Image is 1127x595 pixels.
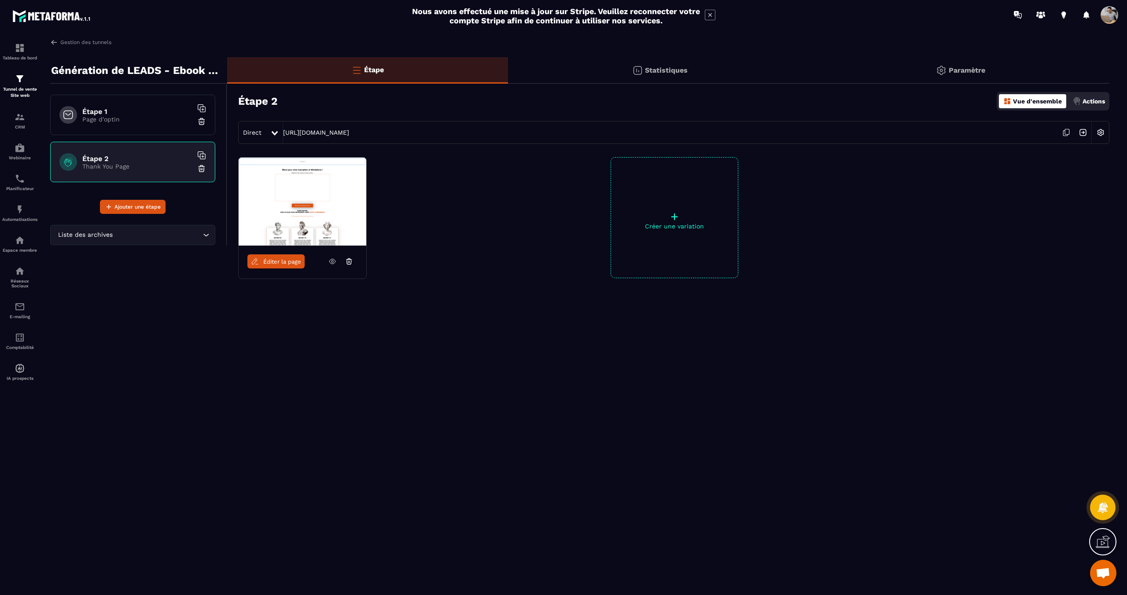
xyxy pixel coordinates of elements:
img: accountant [15,332,25,343]
img: automations [15,235,25,246]
img: trash [197,117,206,126]
h6: Étape 1 [82,107,192,116]
a: Gestion des tunnels [50,38,111,46]
p: Tunnel de vente Site web [2,86,37,99]
p: Statistiques [645,66,688,74]
a: social-networksocial-networkRéseaux Sociaux [2,259,37,295]
div: Ouvrir le chat [1090,560,1116,586]
img: trash [197,164,206,173]
img: automations [15,143,25,153]
img: dashboard-orange.40269519.svg [1003,97,1011,105]
img: actions.d6e523a2.png [1073,97,1081,105]
a: automationsautomationsEspace membre [2,228,37,259]
a: formationformationTunnel de vente Site web [2,67,37,105]
a: formationformationTableau de bord [2,36,37,67]
img: automations [15,204,25,215]
img: formation [15,43,25,53]
img: email [15,301,25,312]
p: IA prospects [2,376,37,381]
p: Espace membre [2,248,37,253]
h2: Nous avons effectué une mise à jour sur Stripe. Veuillez reconnecter votre compte Stripe afin de ... [412,7,700,25]
a: Éditer la page [247,254,305,268]
p: Comptabilité [2,345,37,350]
span: Éditer la page [263,258,301,265]
img: logo [12,8,92,24]
a: schedulerschedulerPlanificateur [2,167,37,198]
a: [URL][DOMAIN_NAME] [283,129,349,136]
p: Tableau de bord [2,55,37,60]
img: automations [15,363,25,374]
img: arrow [50,38,58,46]
span: Direct [243,129,261,136]
h3: Étape 2 [238,95,277,107]
p: Planificateur [2,186,37,191]
p: Vue d'ensemble [1013,98,1062,105]
img: bars-o.4a397970.svg [351,65,362,75]
p: Thank You Page [82,163,192,170]
a: formationformationCRM [2,105,37,136]
span: Liste des archives [56,230,114,240]
img: scheduler [15,173,25,184]
img: formation [15,73,25,84]
p: Paramètre [949,66,985,74]
div: Search for option [50,225,215,245]
p: CRM [2,125,37,129]
p: Webinaire [2,155,37,160]
img: stats.20deebd0.svg [632,65,643,76]
img: setting-gr.5f69749f.svg [936,65,947,76]
p: Automatisations [2,217,37,222]
img: arrow-next.bcc2205e.svg [1075,124,1091,141]
p: E-mailing [2,314,37,319]
h6: Étape 2 [82,154,192,163]
p: Page d'optin [82,116,192,123]
button: Ajouter une étape [100,200,166,214]
img: setting-w.858f3a88.svg [1092,124,1109,141]
p: Actions [1083,98,1105,105]
img: formation [15,112,25,122]
input: Search for option [114,230,201,240]
p: Étape [364,66,384,74]
img: image [239,158,366,246]
p: + [611,210,738,223]
a: accountantaccountantComptabilité [2,326,37,356]
p: Réseaux Sociaux [2,279,37,288]
a: automationsautomationsWebinaire [2,136,37,167]
a: emailemailE-mailing [2,295,37,326]
img: social-network [15,266,25,276]
a: automationsautomationsAutomatisations [2,198,37,228]
p: Créer une variation [611,223,738,230]
p: Génération de LEADS - Ebook PERTE DE POIDS [51,62,221,79]
span: Ajouter une étape [114,202,161,211]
